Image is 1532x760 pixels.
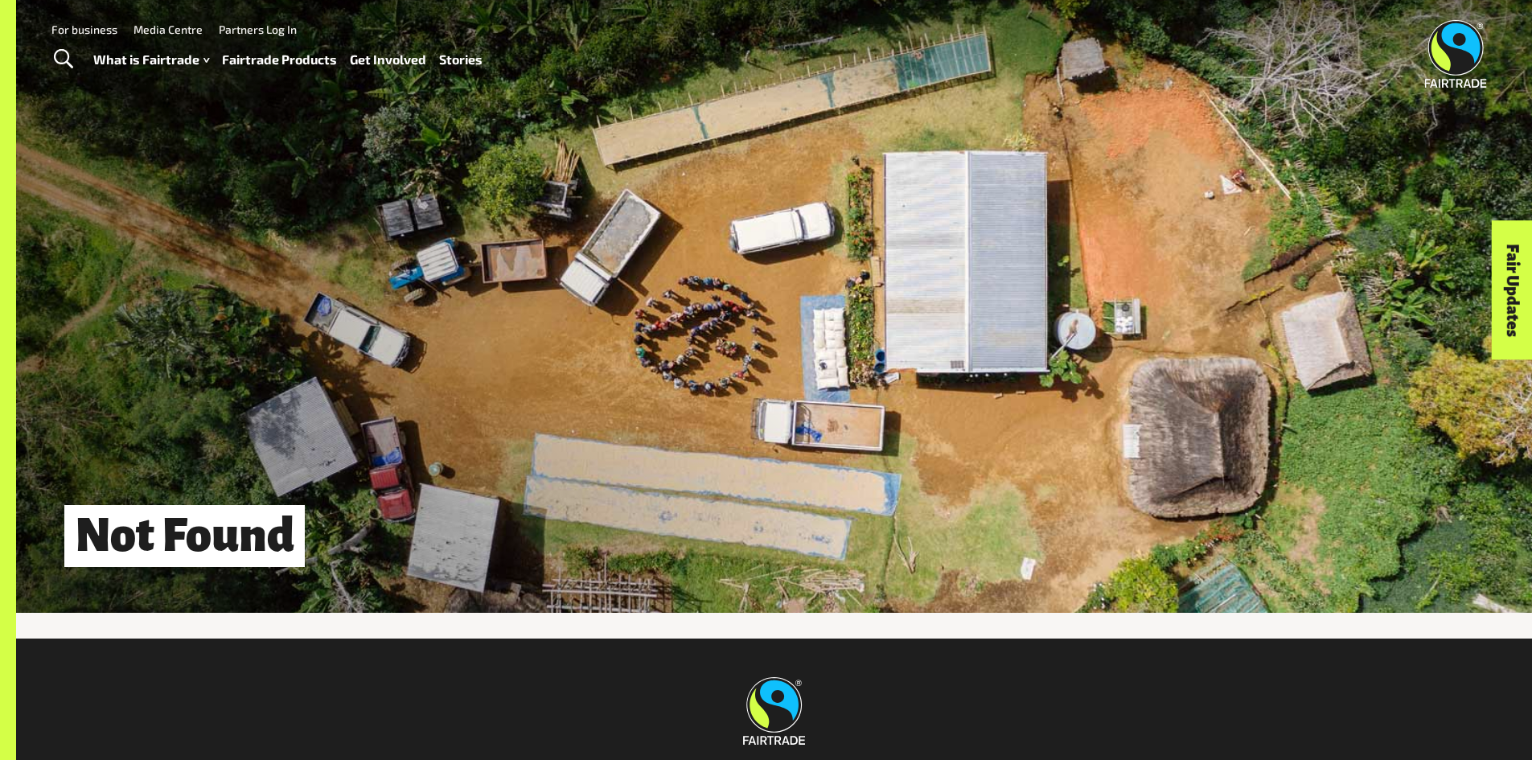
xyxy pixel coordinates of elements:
[64,505,305,567] h1: Not Found
[350,48,426,72] a: Get Involved
[1425,20,1487,88] img: Fairtrade Australia New Zealand logo
[43,39,83,80] a: Toggle Search
[743,677,805,745] img: Fairtrade Australia New Zealand logo
[51,23,117,36] a: For business
[439,48,483,72] a: Stories
[219,23,297,36] a: Partners Log In
[93,48,209,72] a: What is Fairtrade
[133,23,203,36] a: Media Centre
[222,48,337,72] a: Fairtrade Products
